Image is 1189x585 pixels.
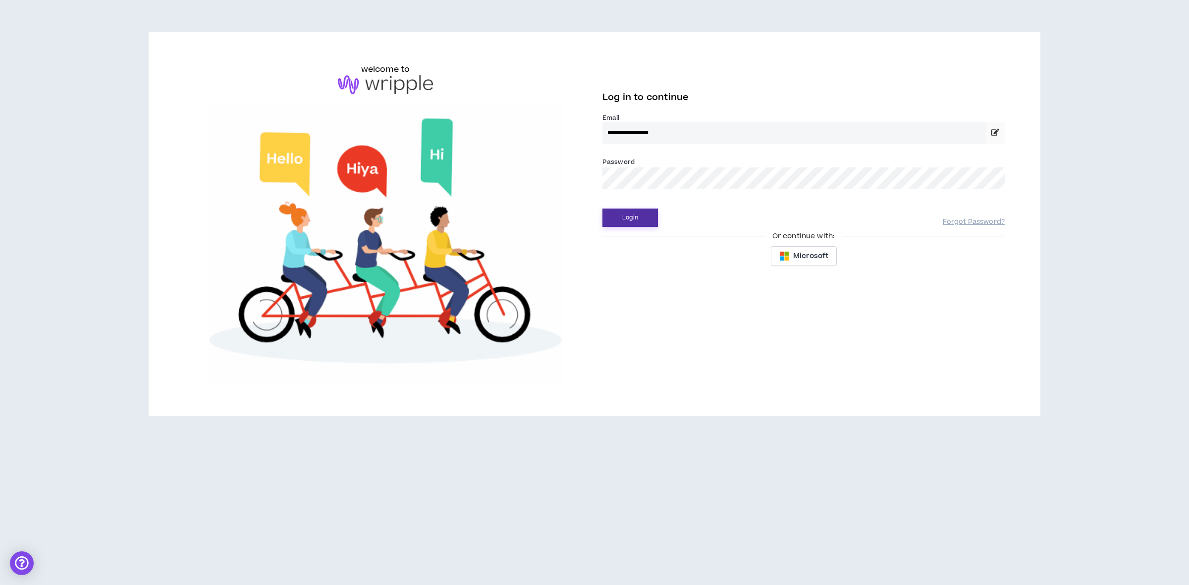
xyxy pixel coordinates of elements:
[338,75,433,94] img: logo-brand.png
[602,113,1005,122] label: Email
[771,246,837,266] button: Microsoft
[184,104,587,385] img: Welcome to Wripple
[602,209,658,227] button: Login
[793,251,828,262] span: Microsoft
[943,217,1005,227] a: Forgot Password?
[361,63,410,75] h6: welcome to
[602,91,689,104] span: Log in to continue
[765,231,842,242] span: Or continue with:
[10,551,34,575] div: Open Intercom Messenger
[602,158,635,166] label: Password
